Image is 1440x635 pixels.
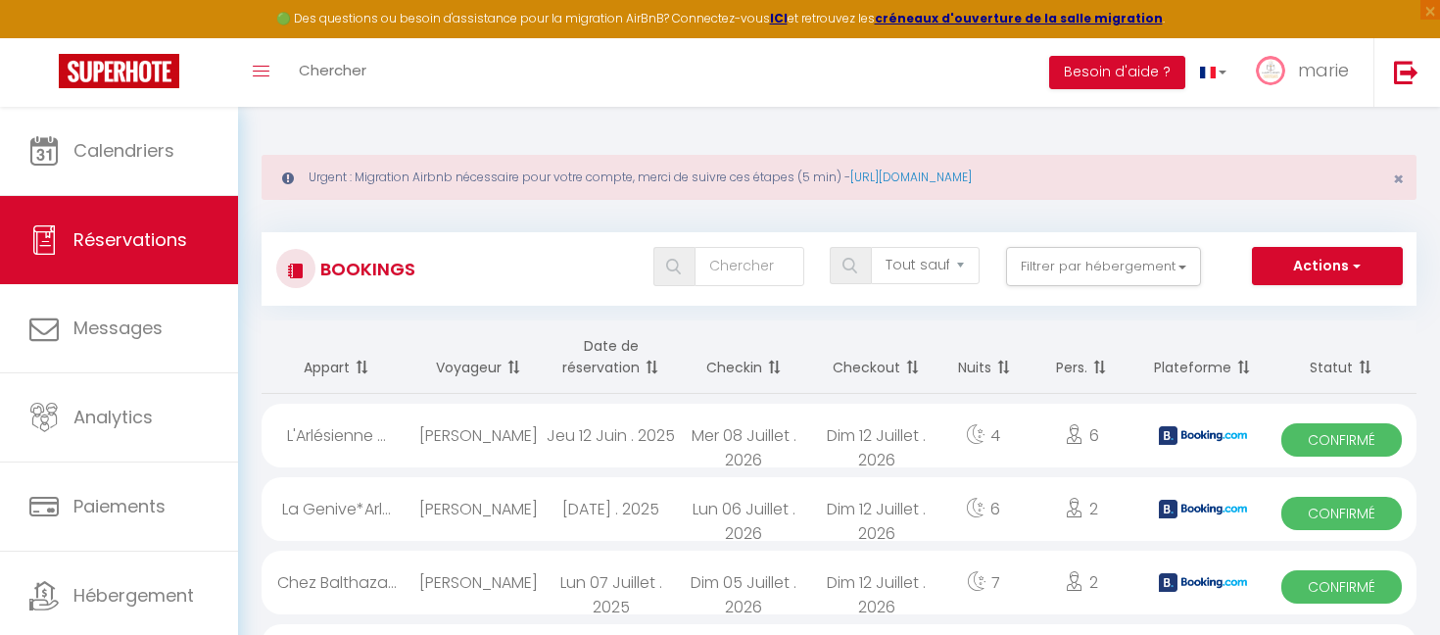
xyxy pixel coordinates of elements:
button: Ouvrir le widget de chat LiveChat [16,8,74,67]
img: Super Booking [59,54,179,88]
h3: Bookings [315,247,415,291]
th: Sort by channel [1139,320,1267,394]
button: Close [1393,171,1404,188]
th: Sort by nights [943,320,1025,394]
a: ... marie [1241,38,1373,107]
th: Sort by rentals [262,320,411,394]
th: Sort by status [1267,320,1416,394]
span: Hébergement [73,583,194,608]
input: Chercher [695,247,803,286]
th: Sort by booking date [545,320,678,394]
span: Calendriers [73,138,174,163]
th: Sort by people [1024,320,1139,394]
span: Messages [73,316,163,340]
button: Filtrer par hébergement [1006,247,1202,286]
span: Paiements [73,494,166,518]
span: Analytics [73,405,153,429]
th: Sort by checkin [677,320,810,394]
a: ICI [770,10,788,26]
th: Sort by checkout [810,320,943,394]
a: Chercher [284,38,381,107]
th: Sort by guest [411,320,545,394]
button: Besoin d'aide ? [1049,56,1185,89]
img: ... [1256,56,1285,85]
span: marie [1298,58,1349,82]
a: créneaux d'ouverture de la salle migration [875,10,1163,26]
span: Réservations [73,227,187,252]
img: logout [1394,60,1418,84]
button: Actions [1252,247,1403,286]
div: Urgent : Migration Airbnb nécessaire pour votre compte, merci de suivre ces étapes (5 min) - [262,155,1416,200]
span: × [1393,167,1404,191]
span: Chercher [299,60,366,80]
a: [URL][DOMAIN_NAME] [850,169,972,185]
